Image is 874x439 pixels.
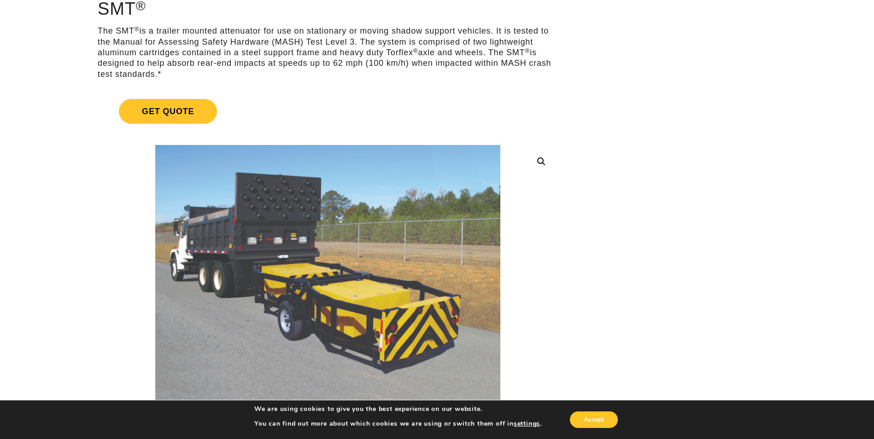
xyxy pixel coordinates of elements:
[413,47,418,54] sup: ®
[119,99,217,124] span: Get Quote
[514,420,540,428] button: settings
[254,405,542,413] p: We are using cookies to give you the best experience on our website.
[98,26,558,80] p: The SMT is a trailer mounted attenuator for use on stationary or moving shadow support vehicles. ...
[98,88,558,135] a: Get Quote
[135,26,140,33] sup: ®
[570,411,618,428] button: Accept
[254,420,542,428] p: You can find out more about which cookies we are using or switch them off in .
[525,47,530,54] sup: ®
